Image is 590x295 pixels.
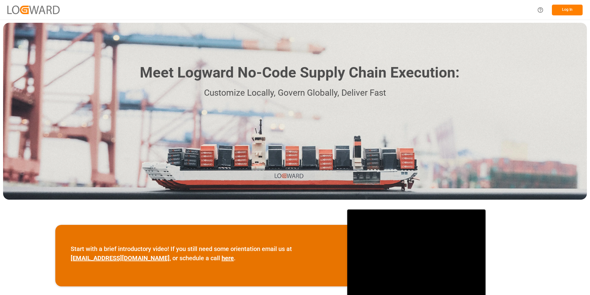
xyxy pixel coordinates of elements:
[552,5,583,15] button: Log In
[7,6,60,14] img: Logward_new_orange.png
[140,62,459,84] h1: Meet Logward No-Code Supply Chain Execution:
[222,254,234,262] a: here
[71,254,170,262] a: [EMAIL_ADDRESS][DOMAIN_NAME]
[71,244,332,263] p: Start with a brief introductory video! If you still need some orientation email us at , or schedu...
[131,86,459,100] p: Customize Locally, Govern Globally, Deliver Fast
[533,3,547,17] button: Help Center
